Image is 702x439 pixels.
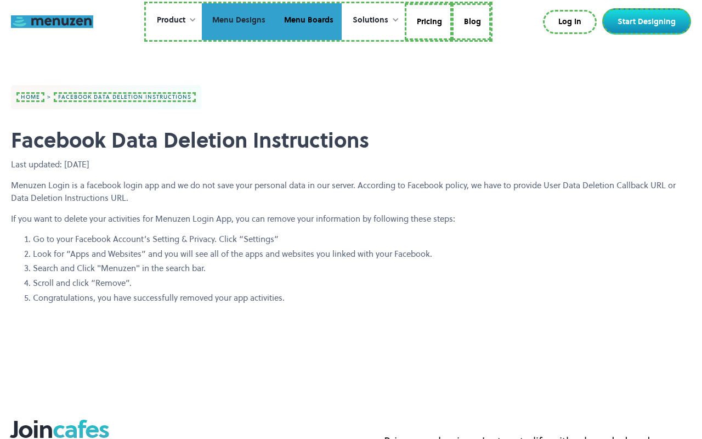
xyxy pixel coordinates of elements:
[202,3,274,41] a: Menu Designs
[33,262,691,277] li: Search and Click "Menuzen" in the search bar.
[342,3,405,37] div: Solutions
[33,233,691,248] li: Go to your Facebook Account’s Setting & Privacy. Click “Settings”
[157,14,185,26] div: Product
[11,158,691,171] p: Last updated: [DATE]
[16,92,44,102] a: home
[33,292,691,307] li: Congratulations, you have successfully removed your app activities.
[11,312,691,325] p: ‍
[146,3,202,37] div: Product
[11,179,691,204] p: Menuzen Login is a facebook login app and we do not save your personal data in our server. Accord...
[602,8,691,35] a: Start Designing
[353,14,388,26] div: Solutions
[54,92,196,102] a: Facebook data deletion instructions
[274,3,342,41] a: Menu Boards
[452,3,491,41] a: Blog
[33,277,691,292] li: Scroll and click “Remove”.
[405,3,452,41] a: Pricing
[11,212,691,225] p: If you want to delete your activities for Menuzen Login App, you can remove your information by f...
[11,128,691,153] h1: Facebook Data Deletion Instructions
[44,94,54,100] div: >
[543,10,597,34] a: Log In
[33,248,691,263] li: Look for “Apps and Websites” and you will see all of the apps and websites you linked with your F...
